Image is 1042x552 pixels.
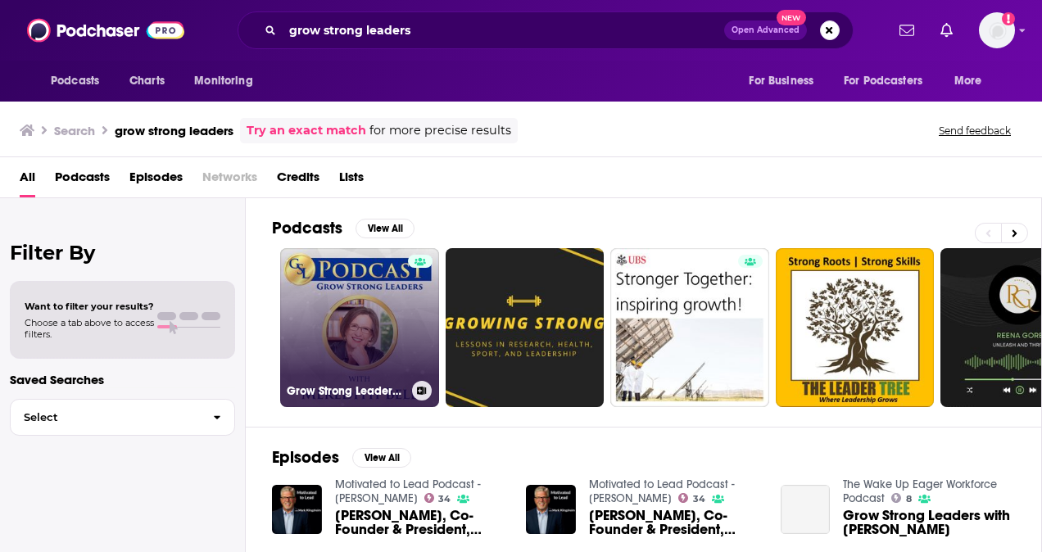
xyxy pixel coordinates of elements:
a: Charts [119,66,174,97]
button: Send feedback [934,124,1016,138]
span: Charts [129,70,165,93]
img: Meredith Bell, Co-Founder & President, Grow Strong Leaders [272,485,322,535]
button: open menu [39,66,120,97]
button: Select [10,399,235,436]
a: 34 [678,493,705,503]
button: View All [356,219,415,238]
a: Grow Strong Leaders with Meredith Bell [843,509,1015,536]
span: More [954,70,982,93]
a: PodcastsView All [272,218,415,238]
a: Grow Strong Leaders with Meredith Bell [781,485,831,535]
img: Meredith Bell, Co-Founder & President, Grow Strong Leaders (replay) [526,485,576,535]
a: 34 [424,493,451,503]
img: Podchaser - Follow, Share and Rate Podcasts [27,15,184,46]
h2: Episodes [272,447,339,468]
span: for more precise results [369,121,511,140]
a: Try an exact match [247,121,366,140]
button: Open AdvancedNew [724,20,807,40]
span: [PERSON_NAME], Co-Founder & President, Grow Strong Leaders [335,509,507,536]
a: Meredith Bell, Co-Founder & President, Grow Strong Leaders [335,509,507,536]
span: 8 [906,495,912,503]
button: View All [352,448,411,468]
a: Motivated to Lead Podcast - Mark Klingsheim [335,477,481,505]
img: User Profile [979,12,1015,48]
span: Grow Strong Leaders with [PERSON_NAME] [843,509,1015,536]
a: All [20,164,35,197]
span: Select [11,412,200,423]
svg: Add a profile image [1002,12,1015,25]
a: Lists [339,164,364,197]
p: Saved Searches [10,372,235,387]
span: New [777,10,806,25]
h3: grow strong leaders [115,123,233,138]
a: Show notifications dropdown [934,16,959,44]
input: Search podcasts, credits, & more... [283,17,724,43]
a: Credits [277,164,319,197]
a: EpisodesView All [272,447,411,468]
h2: Podcasts [272,218,342,238]
span: Open Advanced [732,26,800,34]
button: open menu [943,66,1003,97]
a: Grow Strong Leaders Podcast [280,248,439,407]
a: 8 [891,493,912,503]
span: 34 [438,495,451,503]
h3: Search [54,123,95,138]
span: [PERSON_NAME], Co-Founder & President, Grow Strong Leaders (replay) [589,509,761,536]
span: Monitoring [194,70,252,93]
div: Search podcasts, credits, & more... [238,11,854,49]
span: Logged in as nshort92 [979,12,1015,48]
button: open menu [183,66,274,97]
span: Networks [202,164,257,197]
span: Want to filter your results? [25,301,154,312]
span: Choose a tab above to access filters. [25,317,154,340]
span: For Podcasters [844,70,922,93]
button: open menu [737,66,834,97]
span: For Business [749,70,813,93]
a: Show notifications dropdown [893,16,921,44]
button: Show profile menu [979,12,1015,48]
span: 34 [693,495,705,503]
span: Podcasts [51,70,99,93]
a: Episodes [129,164,183,197]
h3: Grow Strong Leaders Podcast [287,384,405,398]
a: Motivated to Lead Podcast - Mark Klingsheim [589,477,735,505]
button: open menu [833,66,946,97]
a: The Wake Up Eager Workforce Podcast [843,477,997,505]
h2: Filter By [10,241,235,265]
a: Meredith Bell, Co-Founder & President, Grow Strong Leaders (replay) [589,509,761,536]
a: Podcasts [55,164,110,197]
